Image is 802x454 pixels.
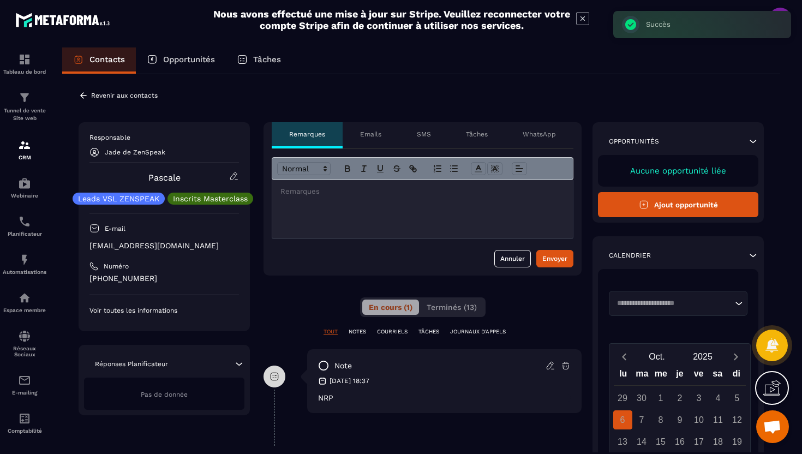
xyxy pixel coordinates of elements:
a: emailemailE-mailing [3,366,46,404]
p: [DATE] 18:37 [330,377,369,385]
div: Envoyer [542,253,567,264]
img: social-network [18,330,31,343]
img: automations [18,177,31,190]
p: Contacts [89,55,125,64]
a: Opportunités [136,47,226,74]
div: 15 [651,432,671,451]
div: 7 [632,410,651,429]
p: Tunnel de vente Site web [3,107,46,122]
button: Annuler [494,250,531,267]
p: SMS [417,130,431,139]
img: email [18,374,31,387]
p: NRP [318,393,571,402]
button: Previous month [614,349,634,364]
img: logo [15,10,113,30]
p: Réponses Planificateur [95,360,168,368]
p: Opportunités [609,137,659,146]
a: formationformationTableau de bord [3,45,46,83]
a: formationformationTunnel de vente Site web [3,83,46,130]
p: note [334,361,352,371]
img: automations [18,253,31,266]
span: Terminés (13) [427,303,477,312]
div: 1 [651,389,671,408]
div: lu [614,366,633,385]
p: JOURNAUX D'APPELS [450,328,506,336]
img: formation [18,139,31,152]
div: je [671,366,690,385]
img: automations [18,291,31,304]
div: ve [689,366,708,385]
button: En cours (1) [362,300,419,315]
div: 19 [728,432,747,451]
p: Tâches [253,55,281,64]
p: Responsable [89,133,239,142]
p: Revenir aux contacts [91,92,158,99]
p: Planificateur [3,231,46,237]
button: Envoyer [536,250,573,267]
div: 2 [671,389,690,408]
a: schedulerschedulerPlanificateur [3,207,46,245]
p: Tableau de bord [3,69,46,75]
button: Ajout opportunité [598,192,758,217]
button: Open months overlay [634,347,680,366]
div: 5 [728,389,747,408]
p: Comptabilité [3,428,46,434]
p: COURRIELS [377,328,408,336]
a: automationsautomationsAutomatisations [3,245,46,283]
div: 8 [651,410,671,429]
div: 4 [709,389,728,408]
p: Voir toutes les informations [89,306,239,315]
span: En cours (1) [369,303,412,312]
p: TOUT [324,328,338,336]
p: Emails [360,130,381,139]
div: Ouvrir le chat [756,410,789,443]
p: TÂCHES [418,328,439,336]
p: Remarques [289,130,325,139]
a: Tâches [226,47,292,74]
div: sa [708,366,727,385]
p: E-mail [105,224,125,233]
div: 13 [613,432,632,451]
p: Webinaire [3,193,46,199]
a: automationsautomationsWebinaire [3,169,46,207]
div: Search for option [609,291,747,316]
a: social-networksocial-networkRéseaux Sociaux [3,321,46,366]
img: formation [18,91,31,104]
img: accountant [18,412,31,425]
p: Espace membre [3,307,46,313]
p: Opportunités [163,55,215,64]
a: automationsautomationsEspace membre [3,283,46,321]
p: Jade de ZenSpeak [105,148,165,156]
button: Next month [726,349,746,364]
a: Pascale [148,172,181,183]
p: Aucune opportunité liée [609,166,747,176]
div: 10 [690,410,709,429]
div: ma [633,366,652,385]
p: E-mailing [3,390,46,396]
p: Numéro [104,262,129,271]
input: Search for option [613,298,732,309]
div: 12 [728,410,747,429]
p: NOTES [349,328,366,336]
div: me [651,366,671,385]
img: formation [18,53,31,66]
p: Réseaux Sociaux [3,345,46,357]
img: scheduler [18,215,31,228]
a: Contacts [62,47,136,74]
span: Pas de donnée [141,391,188,398]
div: 16 [671,432,690,451]
div: 6 [613,410,632,429]
div: 14 [632,432,651,451]
p: [PHONE_NUMBER] [89,273,239,284]
a: accountantaccountantComptabilité [3,404,46,442]
div: 18 [709,432,728,451]
div: 11 [709,410,728,429]
button: Terminés (13) [420,300,483,315]
p: Leads VSL ZENSPEAK [78,195,159,202]
p: CRM [3,154,46,160]
p: Tâches [466,130,488,139]
p: [EMAIL_ADDRESS][DOMAIN_NAME] [89,241,239,251]
div: 17 [690,432,709,451]
div: di [727,366,746,385]
p: WhatsApp [523,130,556,139]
